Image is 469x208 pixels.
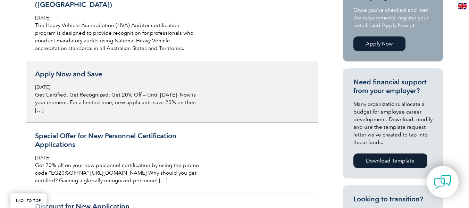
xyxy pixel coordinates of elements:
span: [DATE] [35,15,50,21]
span: [DATE] [35,84,50,90]
span: [DATE] [35,155,50,161]
a: Apply Now and Save [DATE] Get Certified. Get Recognized. Get 20% Off — Until [DATE] Now is your m... [26,61,318,123]
p: Once you’ve checked and met the requirements, register your details and Apply Now at [353,6,433,29]
a: BACK TO TOP [10,193,47,208]
a: Apply Now [353,36,405,51]
p: Get 20% off on your new personnel certification by using the promo code “EG20%OFFNA” [URL][DOMAIN... [35,161,200,184]
p: The Heavy Vehicle Accreditation (HVA) Auditor certification program is designed to provide recogn... [35,22,200,52]
a: Download Template [353,153,427,168]
img: en [458,3,467,9]
p: Many organizations allocate a budget for employee career development. Download, modify and use th... [353,100,433,146]
p: Get Certified. Get Recognized. Get 20% Off — Until [DATE] Now is your moment. For a limited time,... [35,91,200,114]
img: contact-chat.png [434,173,451,191]
h3: Need financial support from your employer? [353,78,433,95]
h3: Special Offer for New Personnel Certification Applications [35,132,200,149]
h3: Apply Now and Save [35,70,200,78]
h3: Looking to transition? [353,195,433,203]
a: Special Offer for New Personnel Certification Applications [DATE] Get 20% off on your new personn... [26,123,318,193]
